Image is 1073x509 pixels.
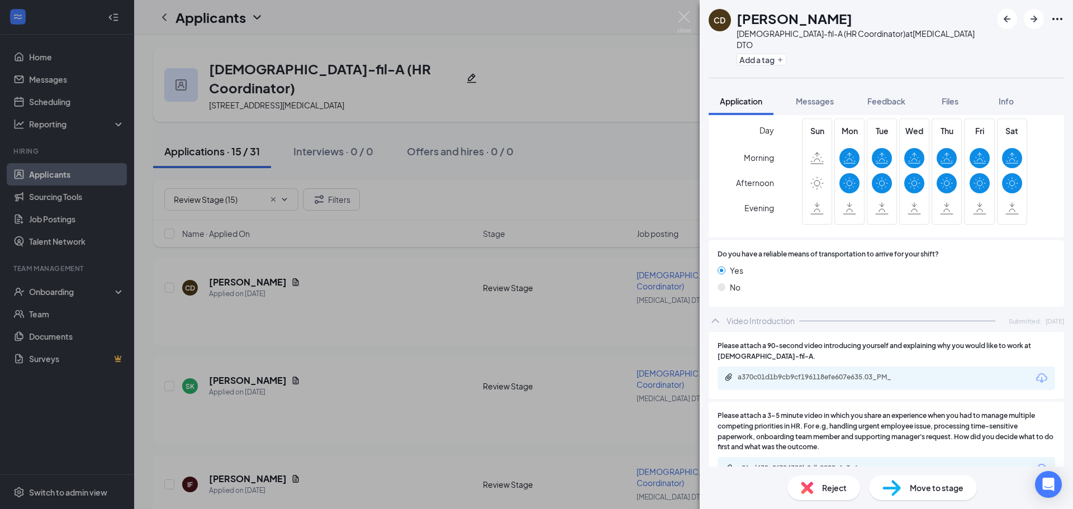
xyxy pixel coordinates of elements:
div: a370c01d1b9cb9cf196118efe607e635.03_PM_ [738,373,894,382]
button: ArrowRight [1024,9,1044,29]
span: Fri [970,125,990,137]
span: Please attach a 90-second video introducing yourself and explaining why you would like to work at... [718,341,1055,362]
span: Reject [822,482,847,494]
button: ArrowLeftNew [997,9,1017,29]
h1: [PERSON_NAME] [737,9,852,28]
span: No [730,281,740,293]
span: Application [720,96,762,106]
div: CD [714,15,725,26]
span: Thu [937,125,957,137]
svg: Ellipses [1051,12,1064,26]
svg: Download [1035,462,1048,475]
span: Files [942,96,958,106]
a: Paperclipe8fcd439a9f304388b0db8822efc3e6a.mov [724,464,905,474]
span: Day [759,124,774,136]
span: Wed [904,125,924,137]
div: e8fcd439a9f304388b0db8822efc3e6a.mov [738,464,894,473]
div: [DEMOGRAPHIC_DATA]-fil-A (HR Coordinator) at [MEDICAL_DATA] DTO [737,28,991,50]
span: Messages [796,96,834,106]
span: Yes [730,264,743,277]
span: Mon [839,125,860,137]
svg: ChevronUp [709,314,722,327]
span: [DATE] [1046,316,1064,326]
svg: Paperclip [724,464,733,473]
span: Feedback [867,96,905,106]
svg: Paperclip [724,373,733,382]
span: Submitted: [1009,316,1041,326]
span: Evening [744,198,774,218]
button: PlusAdd a tag [737,54,786,65]
span: Sun [807,125,827,137]
span: Afternoon [736,173,774,193]
span: Do you have a reliable means of transportation to arrive for your shift? [718,249,939,260]
a: Paperclipa370c01d1b9cb9cf196118efe607e635.03_PM_ [724,373,905,383]
svg: ArrowRight [1027,12,1041,26]
span: Tue [872,125,892,137]
div: Video Introduction [727,315,795,326]
span: Please attach a 3–5 minute video in which you share an experience when you had to manage multiple... [718,411,1055,453]
span: Morning [744,148,774,168]
span: Move to stage [910,482,963,494]
div: Open Intercom Messenger [1035,471,1062,498]
span: Info [999,96,1014,106]
svg: Plus [777,56,784,63]
svg: Download [1035,372,1048,385]
span: Sat [1002,125,1022,137]
svg: ArrowLeftNew [1000,12,1014,26]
